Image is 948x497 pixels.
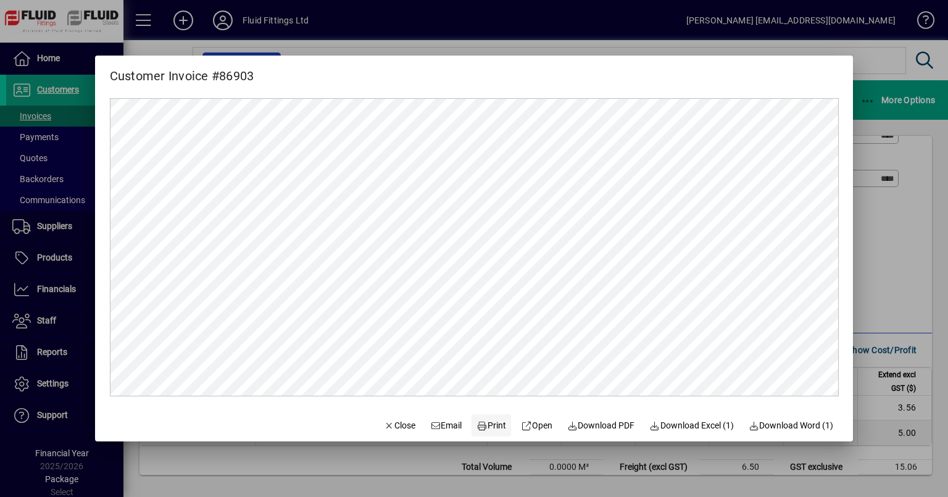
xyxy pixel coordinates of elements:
[649,419,734,432] span: Download Excel (1)
[472,414,511,436] button: Print
[521,419,552,432] span: Open
[425,414,467,436] button: Email
[95,56,269,86] h2: Customer Invoice #86903
[430,419,462,432] span: Email
[383,419,415,432] span: Close
[644,414,739,436] button: Download Excel (1)
[477,419,507,432] span: Print
[516,414,557,436] a: Open
[567,419,635,432] span: Download PDF
[562,414,640,436] a: Download PDF
[749,419,834,432] span: Download Word (1)
[378,414,420,436] button: Close
[744,414,839,436] button: Download Word (1)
